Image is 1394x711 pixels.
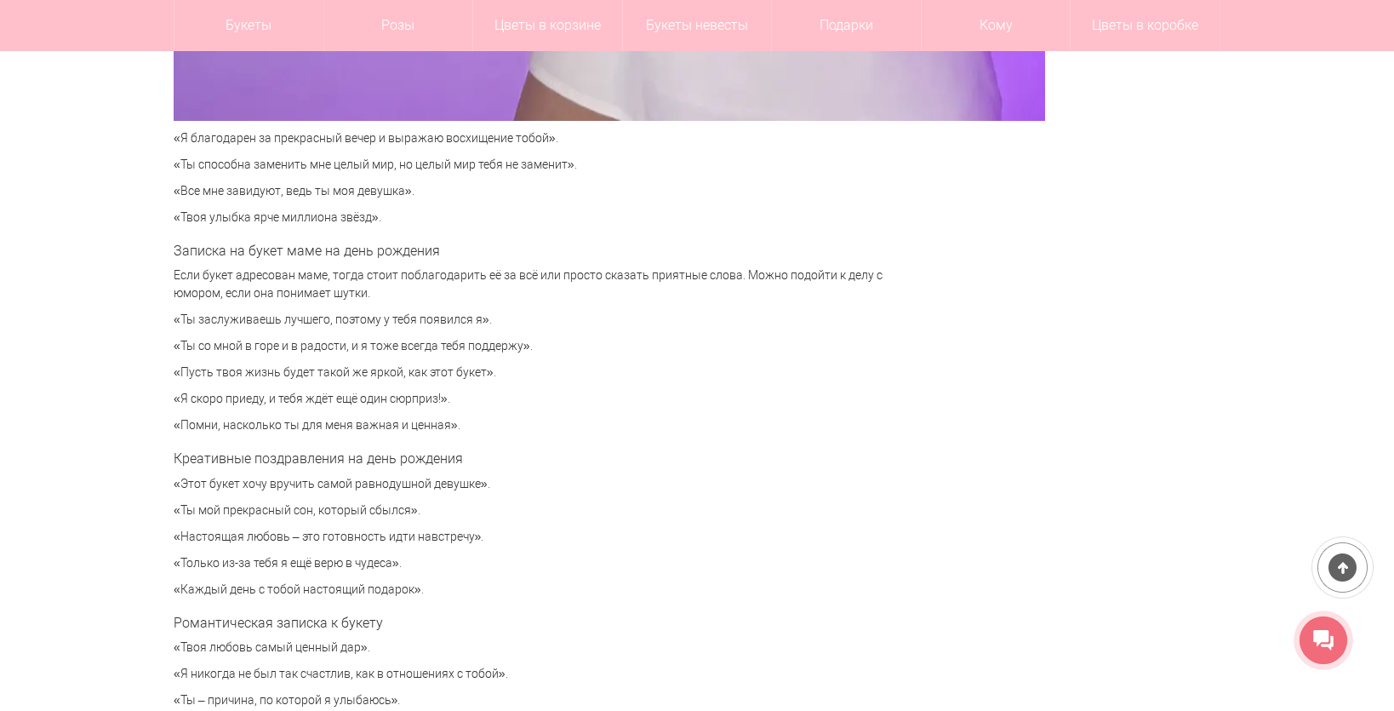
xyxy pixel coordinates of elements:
p: «Настоящая любовь – это готовность идти навстречу». [174,528,897,546]
p: «Помни, насколько ты для меня важная и ценная». [174,416,897,434]
p: «Ты мой прекрасный сон, который сбылся». [174,502,897,519]
h3: Записка на букет маме на день рождения [174,244,897,259]
p: «Ты со мной в горе и в радости, и я тоже всегда тебя поддержу». [174,337,897,355]
p: «Ты способна заменить мне целый мир, но целый мир тебя не заменит». [174,156,897,174]
p: «Этот букет хочу вручить самой равнодушной девушке». [174,475,897,493]
p: «Я скоро приеду, и тебя ждёт ещё один сюрприз!». [174,390,897,408]
p: «Пусть твоя жизнь будет такой же яркой, как этот букет». [174,364,897,381]
p: Если букет адресован маме, тогда стоит поблагодарить её за всё или просто сказать приятные слова.... [174,267,897,302]
p: «Ты – причина, по которой я улыбаюсь». [174,691,897,709]
p: «Твоя любовь самый ценный дар». [174,639,897,657]
p: «Все мне завидуют, ведь ты моя девушка». [174,182,897,200]
p: «Я благодарен за прекрасный вечер и выражаю восхищение тобой». [174,129,897,147]
p: «Я никогда не был так счастлив, как в отношениях с тобой». [174,665,897,683]
p: «Ты заслуживаешь лучшего, поэтому у тебя появился я». [174,311,897,329]
p: «Каждый день с тобой настоящий подарок». [174,581,897,599]
p: «Твоя улыбка ярче миллиона звёзд». [174,209,897,226]
h3: Креативные поздравления на день рождения [174,451,897,467]
p: «Только из-за тебя я ещё верю в чудеса». [174,554,897,572]
h3: Романтическая записка к букету [174,616,897,631]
